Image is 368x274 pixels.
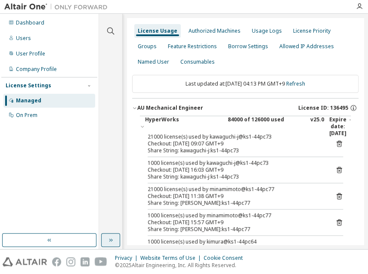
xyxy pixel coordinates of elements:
[138,28,177,34] div: License Usage
[298,105,348,111] span: License ID: 136495
[228,43,268,50] div: Borrow Settings
[148,147,322,154] div: Share String: kawaguchi-j:ks1-44pc73
[148,133,322,140] div: 21000 license(s) used by kawaguchi-j@ks1-44pc73
[66,257,75,266] img: instagram.svg
[252,28,282,34] div: Usage Logs
[138,58,169,65] div: Named User
[137,105,203,111] div: AU Mechanical Engineer
[180,58,215,65] div: Consumables
[148,219,322,226] div: Checkout: [DATE] 15:57 GMT+9
[148,212,322,219] div: 1000 license(s) used by minamimoto@ks1-44pc77
[189,28,241,34] div: Authorized Machines
[228,116,305,137] div: 84000 of 126000 used
[145,116,223,137] div: HyperWorks
[148,140,322,147] div: Checkout: [DATE] 09:07 GMT+9
[16,19,44,26] div: Dashboard
[80,257,90,266] img: linkedin.svg
[138,43,157,50] div: Groups
[140,255,204,262] div: Website Terms of Use
[286,80,305,87] a: Refresh
[148,166,322,173] div: Checkout: [DATE] 16:03 GMT+9
[16,112,37,119] div: On Prem
[329,116,351,137] div: Expire date: [DATE]
[132,75,359,93] div: Last updated at: [DATE] 04:13 PM GMT+9
[148,193,322,200] div: Checkout: [DATE] 11:38 GMT+9
[148,173,322,180] div: Share String: kawaguchi-j:ks1-44pc73
[148,238,322,245] div: 1000 license(s) used by kimura@ks1-44pc64
[3,257,47,266] img: altair_logo.svg
[293,28,331,34] div: License Priority
[52,257,61,266] img: facebook.svg
[115,255,140,262] div: Privacy
[148,160,322,166] div: 1000 license(s) used by kawaguchi-j@ks1-44pc73
[16,35,31,42] div: Users
[16,66,57,73] div: Company Profile
[279,43,334,50] div: Allowed IP Addresses
[148,200,322,206] div: Share String: [PERSON_NAME]:ks1-44pc77
[132,99,359,117] button: AU Mechanical EngineerLicense ID: 136495
[4,3,112,11] img: Altair One
[168,43,217,50] div: Feature Restrictions
[115,262,248,269] p: © 2025 Altair Engineering, Inc. All Rights Reserved.
[16,97,41,104] div: Managed
[148,226,322,233] div: Share String: [PERSON_NAME]:ks1-44pc77
[95,257,107,266] img: youtube.svg
[6,82,51,89] div: License Settings
[16,50,45,57] div: User Profile
[204,255,248,262] div: Cookie Consent
[148,186,322,193] div: 21000 license(s) used by minamimoto@ks1-44pc77
[140,116,351,137] button: HyperWorks84000 of 126000 usedv25.0Expire date:[DATE]
[310,116,324,137] div: v25.0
